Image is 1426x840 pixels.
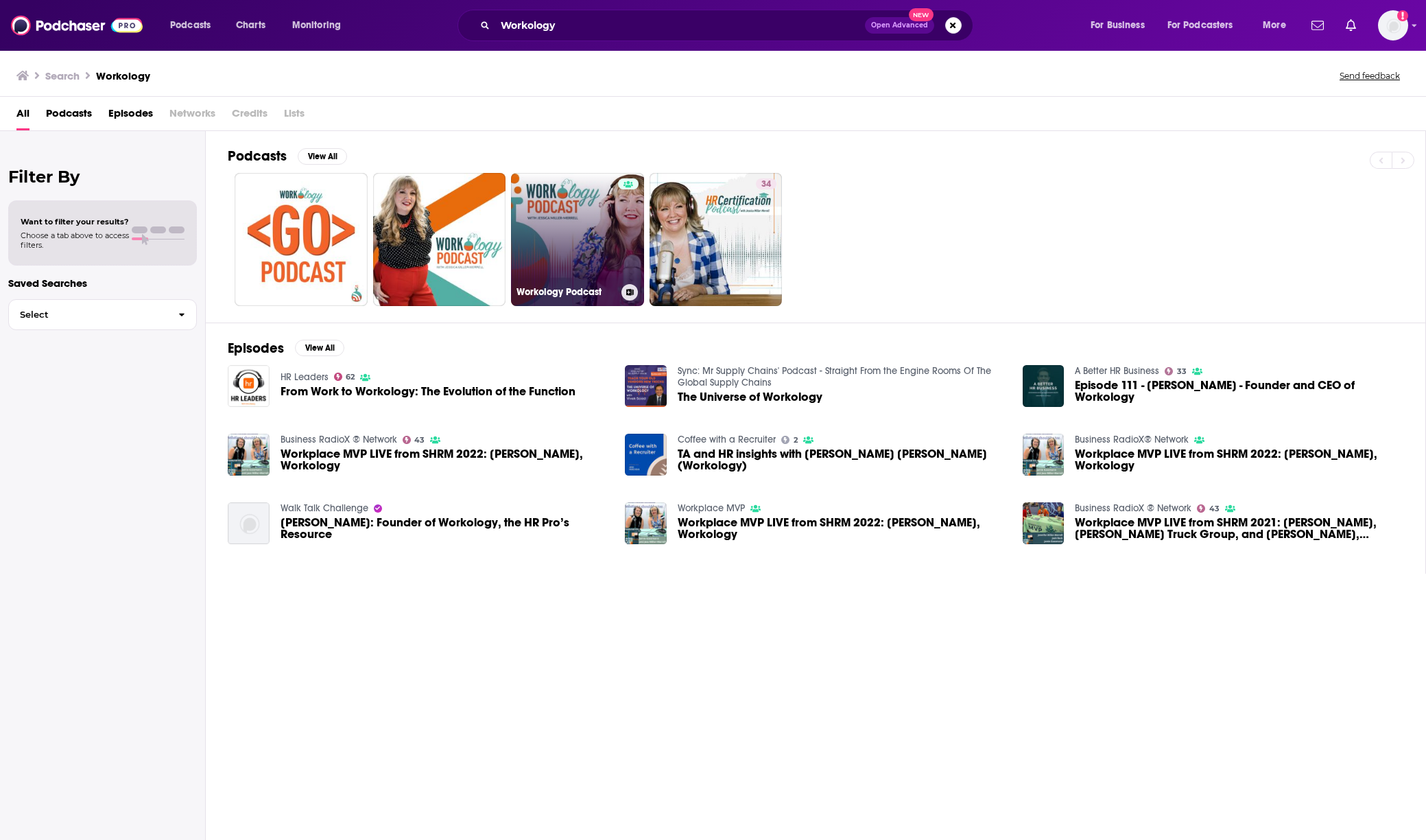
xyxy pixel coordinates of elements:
h2: Filter By [8,167,197,187]
button: open menu [1253,14,1303,36]
a: Coffee with a Recruiter [678,434,776,445]
a: Episodes [108,102,153,130]
a: Workplace MVP LIVE from SHRM 2021: Josh Rock, Nuss Truck Group, and Jessica Miller-Merrell, Worko... [1075,517,1403,540]
span: Networks [169,102,215,130]
input: Search podcasts, credits, & more... [495,14,865,36]
a: All [16,102,29,130]
button: Select [8,299,197,330]
span: 2 [794,437,798,443]
span: The Universe of Workology [678,391,822,403]
span: Workplace MVP LIVE from SHRM 2022: [PERSON_NAME], Workology [1075,448,1403,471]
img: From Work to Workology: The Evolution of the Function [228,365,270,407]
img: Podchaser - Follow, Share and Rate Podcasts [11,12,143,38]
span: Logged in as carolinebresler [1378,10,1408,40]
button: open menu [283,14,359,36]
button: open menu [161,14,228,36]
svg: Add a profile image [1397,10,1408,21]
img: Workplace MVP LIVE from SHRM 2022: Jess Miller-Merrell, Workology [625,502,667,544]
img: Workplace MVP LIVE from SHRM 2022: Jess Miller-Merrell, Workology [1023,434,1065,476]
img: The Universe of Workology [625,365,667,407]
h3: Workology Podcast [516,286,616,298]
h2: Podcasts [228,148,287,165]
button: Send feedback [1335,70,1404,82]
button: open menu [1158,14,1253,36]
span: 62 [346,374,355,380]
a: Business RadioX® Network [1075,434,1189,445]
img: Jessica Miller-Merrell: Founder of Workology, the HR Pro’s Resource [228,502,270,544]
h3: Search [45,69,80,82]
span: 43 [1209,506,1220,512]
a: Episode 111 - Jessica Miller-Merrell - Founder and CEO of Workology [1075,380,1403,403]
span: Select [9,310,167,319]
span: Monitoring [292,16,341,35]
a: 43 [1197,504,1220,513]
a: Workplace MVP LIVE from SHRM 2022: Jess Miller-Merrell, Workology [678,517,1006,540]
a: A Better HR Business [1075,365,1159,377]
a: Workplace MVP LIVE from SHRM 2022: Jess Miller-Merrell, Workology [1075,448,1403,471]
a: 34 [756,178,776,189]
span: 34 [761,178,771,191]
span: Open Advanced [871,22,928,29]
span: Workplace MVP LIVE from SHRM 2022: [PERSON_NAME], Workology [678,517,1006,540]
a: Podcasts [46,102,92,130]
span: Podcasts [170,16,211,35]
a: Show notifications dropdown [1340,14,1362,37]
a: From Work to Workology: The Evolution of the Function [281,386,575,397]
span: [PERSON_NAME]: Founder of Workology, the HR Pro’s Resource [281,517,609,540]
a: TA and HR insights with Jessica Miller Merrell (Workology) [678,448,1006,471]
button: View All [298,148,347,165]
span: Charts [236,16,265,35]
span: Choose a tab above to access filters. [21,231,129,250]
span: Workplace MVP LIVE from SHRM 2021: [PERSON_NAME], [PERSON_NAME] Truck Group, and [PERSON_NAME], W... [1075,517,1403,540]
a: 33 [1165,367,1187,375]
span: For Business [1091,16,1145,35]
a: Jessica Miller-Merrell: Founder of Workology, the HR Pro’s Resource [281,517,609,540]
a: EpisodesView All [228,340,344,357]
span: TA and HR insights with [PERSON_NAME] [PERSON_NAME] (Workology) [678,448,1006,471]
span: More [1263,16,1286,35]
a: Charts [227,14,274,36]
p: Saved Searches [8,277,197,290]
a: Workplace MVP LIVE from SHRM 2022: Jess Miller-Merrell, Workology [281,448,609,471]
a: Show notifications dropdown [1306,14,1329,37]
a: Sync: Mr Supply Chains' Podcast - Straight From the Engine Rooms Of The Global Supply Chains [678,365,991,388]
a: 62 [334,373,355,381]
a: 34 [650,173,783,306]
span: Lists [284,102,305,130]
span: New [909,8,934,21]
span: Workplace MVP LIVE from SHRM 2022: [PERSON_NAME], Workology [281,448,609,471]
img: Episode 111 - Jessica Miller-Merrell - Founder and CEO of Workology [1023,365,1065,407]
a: Walk Talk Challenge [281,502,368,514]
img: Workplace MVP LIVE from SHRM 2022: Jess Miller-Merrell, Workology [228,434,270,476]
span: 43 [414,437,425,443]
div: Search podcasts, credits, & more... [471,10,986,41]
button: Open AdvancedNew [865,17,934,34]
img: Workplace MVP LIVE from SHRM 2021: Josh Rock, Nuss Truck Group, and Jessica Miller-Merrell, Worko... [1023,502,1065,544]
a: Workplace MVP [678,502,745,514]
span: 33 [1177,369,1187,375]
h2: Episodes [228,340,284,357]
a: Business RadioX ® Network [1075,502,1191,514]
span: Episode 111 - [PERSON_NAME] - Founder and CEO of Workology [1075,380,1403,403]
span: Want to filter your results? [21,217,129,226]
a: TA and HR insights with Jessica Miller Merrell (Workology) [625,434,667,476]
button: View All [295,340,344,356]
img: User Profile [1378,10,1408,40]
a: HR Leaders [281,371,329,383]
span: For Podcasters [1167,16,1233,35]
button: Show profile menu [1378,10,1408,40]
a: Business RadioX ® Network [281,434,397,445]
